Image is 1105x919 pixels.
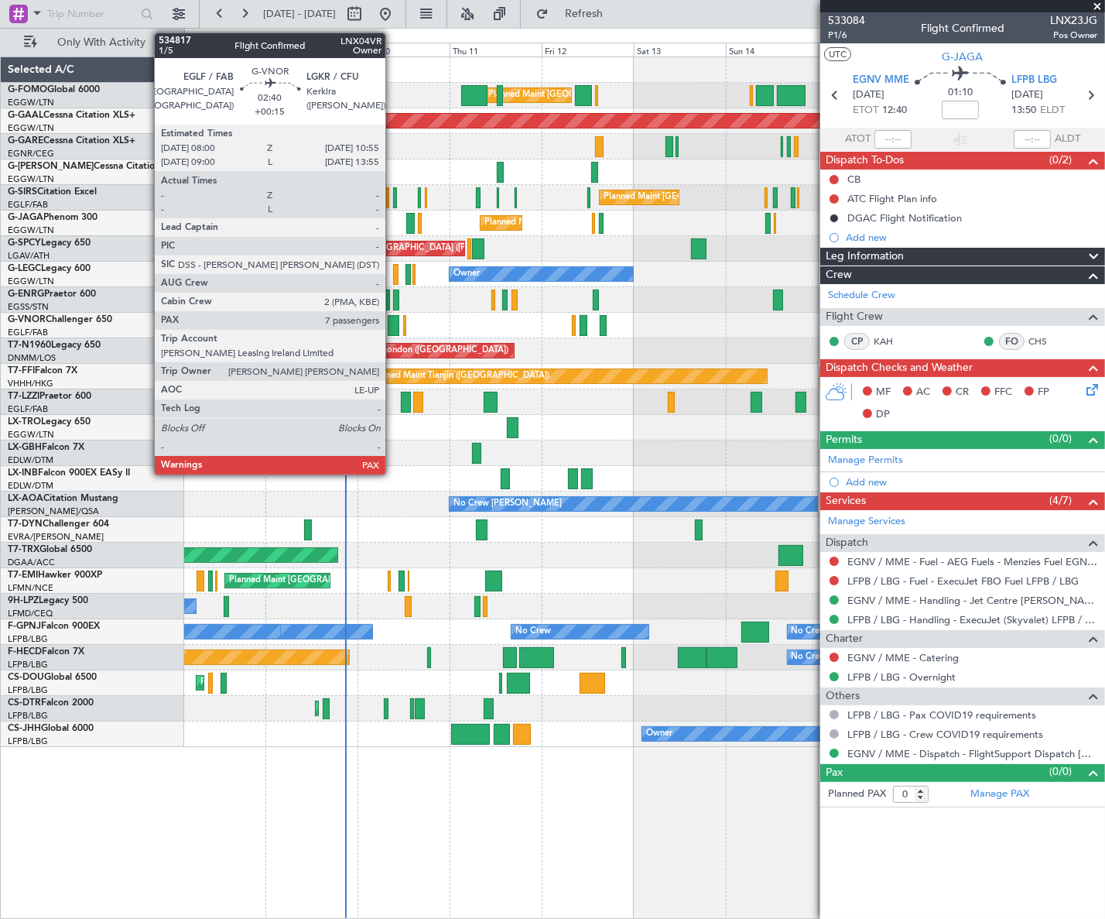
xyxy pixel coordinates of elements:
[646,722,672,746] div: Owner
[8,596,39,605] span: 9H-LPZ
[826,152,904,170] span: Dispatch To-Dos
[529,2,621,26] button: Refresh
[818,43,910,57] div: Mon 15
[263,7,336,21] span: [DATE] - [DATE]
[845,132,871,147] span: ATOT
[1049,430,1072,447] span: (0/0)
[8,724,41,733] span: CS-JHH
[970,787,1029,802] a: Manage PAX
[8,162,180,171] a: G-[PERSON_NAME]Cessna Citation XLS
[8,571,102,580] a: T7-EMIHawker 900XP
[357,43,450,57] div: Wed 10
[8,443,84,452] a: LX-GBHFalcon 7X
[634,43,726,57] div: Sat 13
[8,724,94,733] a: CS-JHHGlobal 6000
[874,334,908,348] a: KAH
[824,47,851,61] button: UTC
[8,315,46,324] span: G-VNOR
[942,49,984,65] span: G-JAGA
[828,288,895,303] a: Schedule Crew
[847,728,1043,741] a: LFPB / LBG - Crew COVID19 requirements
[8,520,109,529] a: T7-DYNChallenger 604
[8,480,53,492] a: EDLW/DTM
[8,571,38,580] span: T7-EMI
[853,103,878,118] span: ETOT
[8,352,56,364] a: DNMM/LOS
[8,136,43,146] span: G-GARE
[369,365,549,388] div: Planned Maint Tianjin ([GEOGRAPHIC_DATA])
[8,264,41,273] span: G-LEGC
[8,443,42,452] span: LX-GBH
[8,417,41,427] span: LX-TRO
[8,97,54,108] a: EGGW/LTN
[8,378,53,389] a: VHHH/HKG
[220,135,360,158] div: Unplanned Maint [PERSON_NAME]
[8,608,53,619] a: LFMD/CEQ
[8,403,48,415] a: EGLF/FAB
[1041,103,1066,118] span: ELDT
[542,43,634,57] div: Fri 12
[874,130,912,149] input: --:--
[453,262,480,286] div: Owner
[8,111,43,120] span: G-GAAL
[956,385,969,400] span: CR
[8,468,130,478] a: LX-INBFalcon 900EX EASy II
[8,187,97,197] a: G-SIRSCitation Excel
[8,622,41,631] span: F-GPNJ
[1028,334,1063,348] a: CHS
[8,392,91,401] a: T7-LZZIPraetor 600
[8,647,84,657] a: F-HECDFalcon 7X
[1012,103,1037,118] span: 13:50
[8,736,48,747] a: LFPB/LBG
[8,173,54,185] a: EGGW/LTN
[8,454,53,466] a: EDLW/DTM
[882,103,907,118] span: 12:40
[8,301,49,313] a: EGSS/STN
[1038,385,1049,400] span: FP
[8,162,94,171] span: G-[PERSON_NAME]
[876,407,890,423] span: DP
[847,555,1097,568] a: EGNV / MME - Fuel - AEG Fuels - Menzies Fuel EGNV / MME
[8,494,43,503] span: LX-AOA
[8,392,39,401] span: T7-LZZI
[847,708,1036,722] a: LFPB / LBG - Pax COVID19 requirements
[8,545,92,554] a: T7-TRXGlobal 6500
[8,111,135,120] a: G-GAALCessna Citation XLS+
[726,43,818,57] div: Sun 14
[826,431,862,449] span: Permits
[604,186,847,209] div: Planned Maint [GEOGRAPHIC_DATA] ([GEOGRAPHIC_DATA])
[8,698,41,708] span: CS-DTR
[792,646,827,669] div: No Crew
[1049,152,1072,168] span: (0/2)
[847,574,1079,588] a: LFPB / LBG - Fuel - ExecuJet FBO Fuel LFPB / LBG
[8,710,48,722] a: LFPB/LBG
[847,173,860,186] div: CB
[17,30,168,55] button: Only With Activity
[1012,73,1058,88] span: LFPB LBG
[853,73,909,88] span: EGNV MME
[450,43,542,57] div: Thu 11
[8,684,48,696] a: LFPB/LBG
[8,225,54,236] a: EGGW/LTN
[853,87,884,103] span: [DATE]
[8,213,97,222] a: G-JAGAPhenom 300
[488,84,732,107] div: Planned Maint [GEOGRAPHIC_DATA] ([GEOGRAPHIC_DATA])
[826,359,973,377] span: Dispatch Checks and Weather
[8,327,48,338] a: EGLF/FAB
[8,633,48,645] a: LFPB/LBG
[8,341,51,350] span: T7-N1960
[846,475,1097,489] div: Add new
[515,620,551,643] div: No Crew
[826,688,860,705] span: Others
[8,506,99,517] a: [PERSON_NAME]/QSA
[178,288,214,311] div: No Crew
[826,308,883,326] span: Flight Crew
[484,211,728,235] div: Planned Maint [GEOGRAPHIC_DATA] ([GEOGRAPHIC_DATA])
[8,366,35,375] span: T7-FFI
[876,385,891,400] span: MF
[229,569,377,592] div: Planned Maint [GEOGRAPHIC_DATA]
[8,199,48,211] a: EGLF/FAB
[8,622,100,631] a: F-GPNJFalcon 900EX
[826,534,868,552] span: Dispatch
[1049,492,1072,509] span: (4/7)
